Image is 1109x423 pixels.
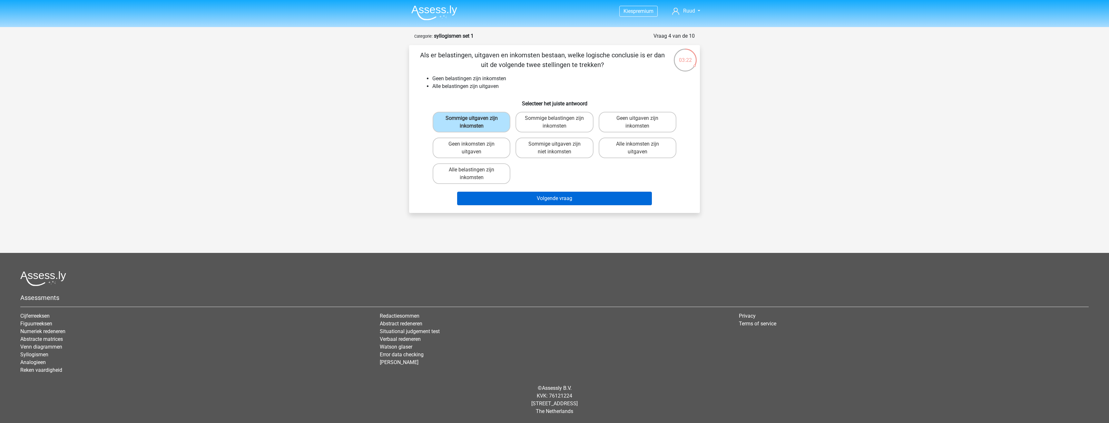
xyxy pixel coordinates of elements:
label: Geen inkomsten zijn uitgaven [433,138,510,158]
label: Sommige belastingen zijn inkomsten [515,112,593,132]
a: Assessly B.V. [542,385,572,391]
div: Vraag 4 van de 10 [653,32,695,40]
label: Sommige uitgaven zijn inkomsten [433,112,510,132]
a: Verbaal redeneren [380,336,421,342]
label: Alle belastingen zijn inkomsten [433,163,510,184]
a: Kiespremium [620,7,657,15]
a: Abstracte matrices [20,336,63,342]
strong: syllogismen set 1 [434,33,474,39]
a: Error data checking [380,351,424,358]
a: Redactiesommen [380,313,419,319]
label: Alle inkomsten zijn uitgaven [599,138,676,158]
a: Numeriek redeneren [20,328,65,334]
p: Als er belastingen, uitgaven en inkomsten bestaan, welke logische conclusie is er dan uit de volg... [419,50,665,70]
a: Analogieen [20,359,46,365]
a: Syllogismen [20,351,48,358]
a: Venn diagrammen [20,344,62,350]
span: Ruud [683,8,695,14]
span: premium [633,8,653,14]
img: Assessly [411,5,457,20]
a: Ruud [670,7,703,15]
h5: Assessments [20,294,1089,302]
img: Assessly logo [20,271,66,286]
label: Geen uitgaven zijn inkomsten [599,112,676,132]
button: Volgende vraag [457,192,652,205]
a: Reken vaardigheid [20,367,62,373]
h6: Selecteer het juiste antwoord [419,95,690,107]
a: Privacy [739,313,756,319]
li: Geen belastingen zijn inkomsten [432,75,690,82]
a: Figuurreeksen [20,321,52,327]
a: [PERSON_NAME] [380,359,418,365]
div: © KVK: 76121224 [STREET_ADDRESS] The Netherlands [15,379,1094,420]
span: Kies [623,8,633,14]
div: 03:22 [673,48,697,64]
a: Abstract redeneren [380,321,422,327]
label: Sommige uitgaven zijn niet inkomsten [515,138,593,158]
a: Terms of service [739,321,776,327]
small: Categorie: [414,34,433,39]
li: Alle belastingen zijn uitgaven [432,82,690,90]
a: Watson glaser [380,344,412,350]
a: Cijferreeksen [20,313,50,319]
a: Situational judgement test [380,328,440,334]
